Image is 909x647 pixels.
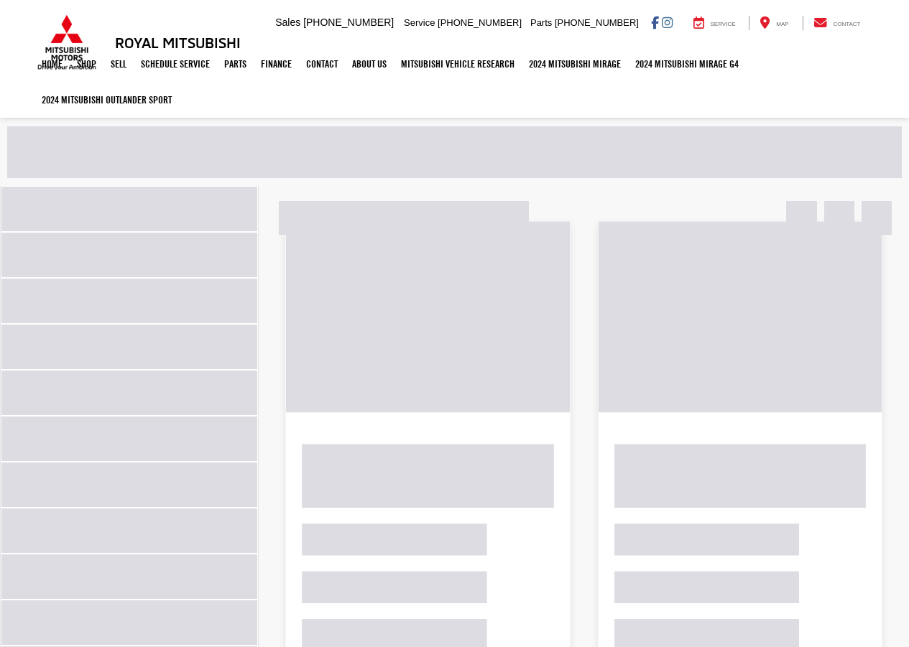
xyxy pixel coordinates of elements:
[628,46,746,82] a: 2024 Mitsubishi Mirage G4
[299,46,345,82] a: Contact
[662,17,673,28] a: Instagram: Click to visit our Instagram page
[34,14,99,70] img: Mitsubishi
[555,17,639,28] span: [PHONE_NUMBER]
[115,34,241,50] h3: Royal Mitsubishi
[134,46,217,82] a: Schedule Service: Opens in a new tab
[749,16,799,30] a: Map
[711,21,736,27] span: Service
[394,46,522,82] a: Mitsubishi Vehicle Research
[522,46,628,82] a: 2024 Mitsubishi Mirage
[833,21,860,27] span: Contact
[70,46,103,82] a: Shop
[683,16,747,30] a: Service
[34,82,179,118] a: 2024 Mitsubishi Outlander SPORT
[776,21,788,27] span: Map
[254,46,299,82] a: Finance
[803,16,872,30] a: Contact
[345,46,394,82] a: About Us
[275,17,300,28] span: Sales
[303,17,394,28] span: [PHONE_NUMBER]
[438,17,522,28] span: [PHONE_NUMBER]
[651,17,659,28] a: Facebook: Click to visit our Facebook page
[217,46,254,82] a: Parts: Opens in a new tab
[530,17,552,28] span: Parts
[103,46,134,82] a: Sell
[34,46,70,82] a: Home
[404,17,435,28] span: Service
